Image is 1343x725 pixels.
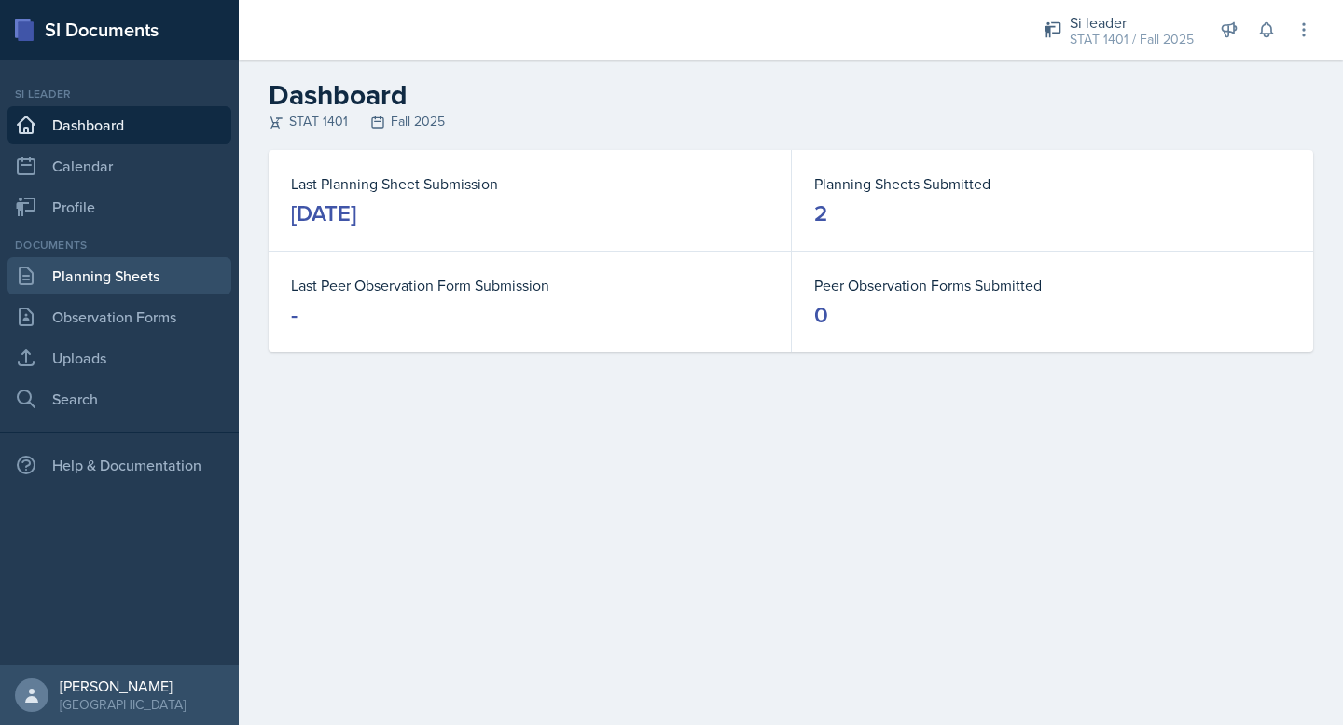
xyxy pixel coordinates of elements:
div: [PERSON_NAME] [60,677,186,695]
dt: Last Peer Observation Form Submission [291,274,768,296]
div: Help & Documentation [7,446,231,484]
a: Profile [7,188,231,226]
h2: Dashboard [269,78,1313,112]
dt: Last Planning Sheet Submission [291,172,768,195]
div: Documents [7,237,231,253]
div: [DATE] [291,198,356,228]
div: STAT 1401 Fall 2025 [269,112,1313,131]
div: STAT 1401 / Fall 2025 [1070,30,1194,49]
a: Calendar [7,147,231,185]
div: Si leader [7,86,231,103]
a: Uploads [7,339,231,376]
div: 2 [814,198,827,228]
div: Si leader [1070,11,1194,34]
a: Search [7,380,231,417]
div: - [291,300,298,330]
a: Dashboard [7,106,231,144]
dt: Peer Observation Forms Submitted [814,274,1291,296]
div: 0 [814,300,828,330]
div: [GEOGRAPHIC_DATA] [60,695,186,714]
a: Planning Sheets [7,257,231,294]
dt: Planning Sheets Submitted [814,172,1291,195]
a: Observation Forms [7,298,231,335]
